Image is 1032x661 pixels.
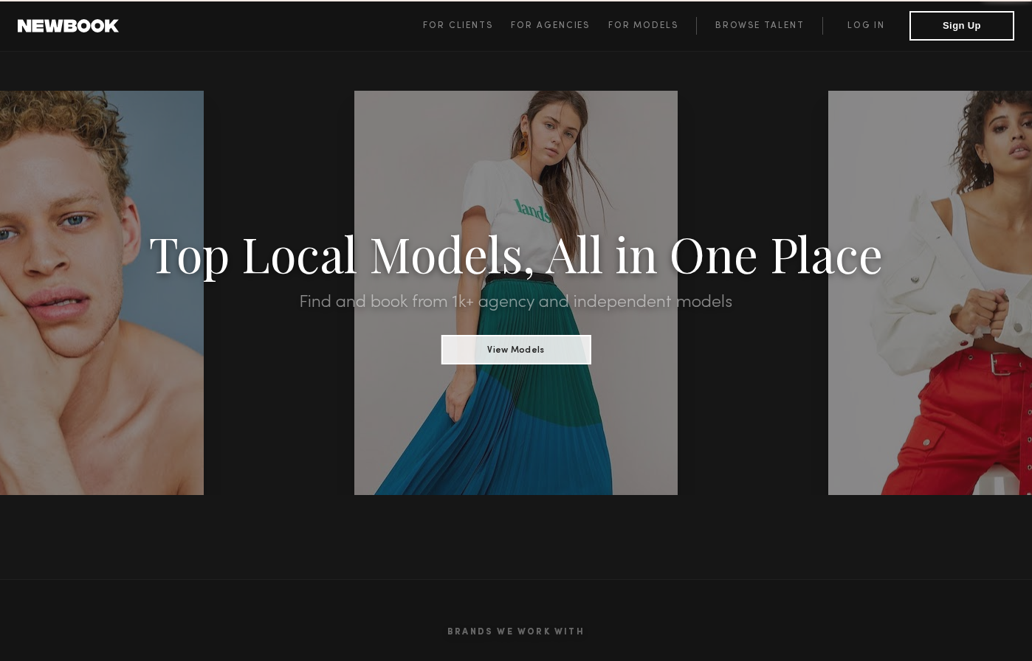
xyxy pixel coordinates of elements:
a: Browse Talent [696,17,822,35]
a: Log in [822,17,909,35]
span: For Clients [423,21,493,30]
h1: Top Local Models, All in One Place [78,230,954,276]
button: View Models [441,335,591,364]
h2: Brands We Work With [73,609,959,655]
h2: Find and book from 1k+ agency and independent models [78,294,954,311]
a: For Clients [423,17,511,35]
span: For Agencies [511,21,590,30]
a: For Agencies [511,17,608,35]
span: For Models [608,21,678,30]
a: For Models [608,17,697,35]
a: View Models [441,340,591,356]
button: Sign Up [909,11,1014,41]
